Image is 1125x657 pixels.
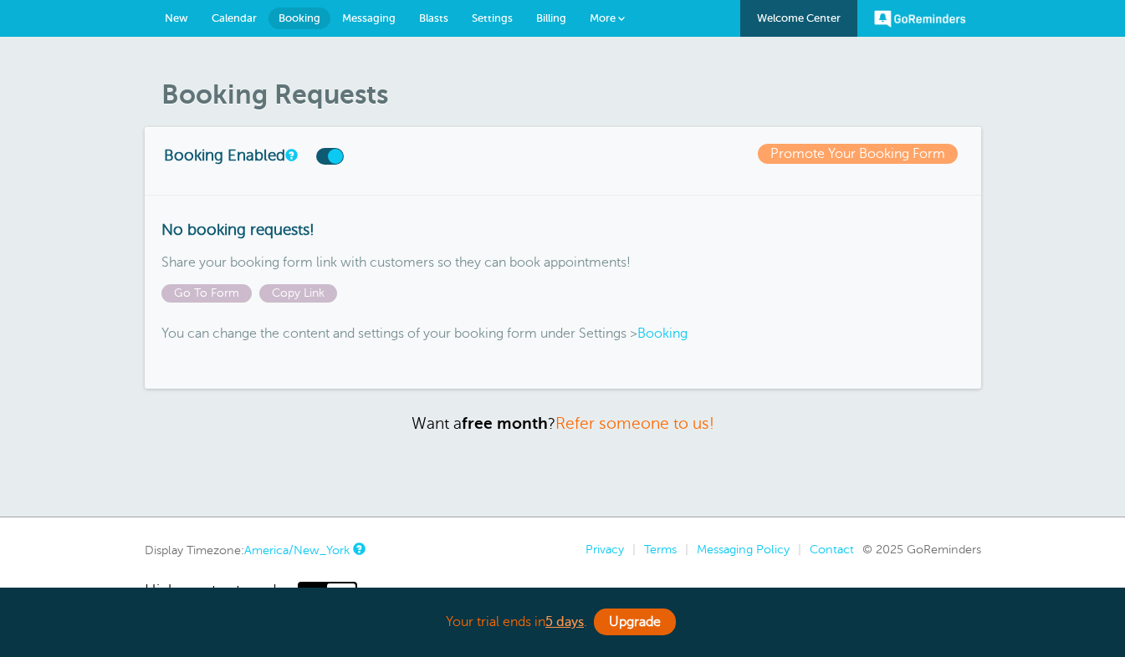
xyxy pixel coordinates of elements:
li: | [677,542,688,557]
a: This is the timezone being used to display dates and times to you on this device. Click the timez... [353,543,363,554]
a: This switch turns your online booking form on or off. [285,150,295,160]
p: Share your booking form link with customers so they can book appointments! [161,255,964,271]
p: Want a ? [145,414,981,433]
span: Copy Link [259,284,337,303]
a: High-contrast mode: On Off [145,582,981,604]
span: New [165,12,188,24]
span: © 2025 GoReminders [862,542,981,556]
a: Booking [268,8,330,29]
span: On [299,583,327,602]
a: Terms [644,542,677,556]
a: Refer someone to us! [555,415,714,432]
span: Go To Form [161,284,252,303]
a: Contact [810,542,854,556]
span: Settings [472,12,513,24]
h1: Booking Requests [161,79,981,110]
li: | [790,542,801,557]
strong: free month [462,415,548,432]
h3: No booking requests! [161,221,964,239]
a: Go To Form [161,287,259,299]
a: Privacy [586,542,624,556]
span: More [590,12,616,24]
span: Blasts [419,12,448,24]
li: | [624,542,636,557]
span: Off [327,583,355,602]
span: Messaging [342,12,396,24]
span: Billing [536,12,566,24]
a: Copy Link [259,287,341,299]
span: Calendar [212,12,257,24]
span: High-contrast mode: [145,582,289,604]
a: Messaging Policy [697,542,790,556]
a: Promote Your Booking Form [758,144,958,164]
h3: Booking Enabled [164,144,415,165]
a: 5 days [545,614,584,629]
a: Booking [637,326,688,341]
div: Your trial ends in . [145,604,981,640]
iframe: Resource center [1058,590,1108,640]
div: Display Timezone: [145,542,363,558]
a: America/New_York [244,543,350,557]
a: Upgrade [594,609,676,635]
span: Booking [279,12,320,24]
p: You can change the content and settings of your booking form under Settings > [161,326,964,342]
